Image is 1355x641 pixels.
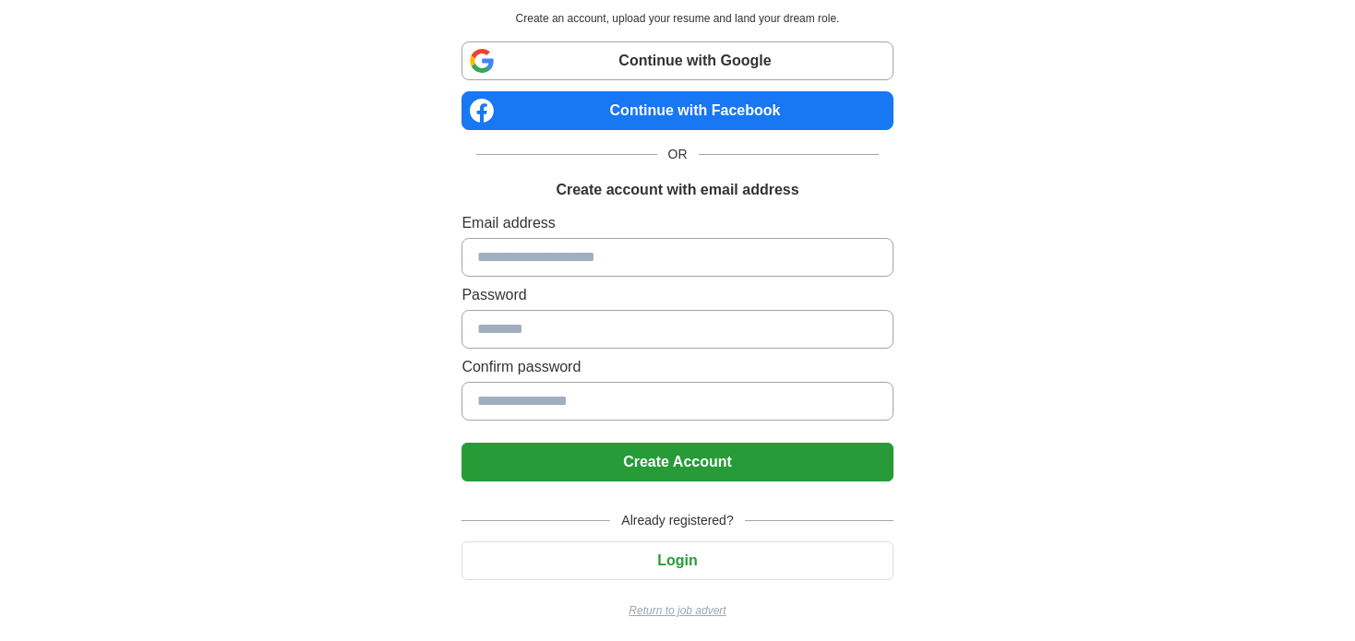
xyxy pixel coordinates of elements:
[462,284,893,306] label: Password
[462,602,893,619] a: Return to job advert
[462,443,893,481] button: Create Account
[462,212,893,234] label: Email address
[657,145,699,164] span: OR
[462,356,893,378] label: Confirm password
[462,552,893,568] a: Login
[465,10,889,27] p: Create an account, upload your resume and land your dream role.
[462,42,893,80] a: Continue with Google
[556,179,798,201] h1: Create account with email address
[610,511,744,530] span: Already registered?
[462,541,893,580] button: Login
[462,91,893,130] a: Continue with Facebook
